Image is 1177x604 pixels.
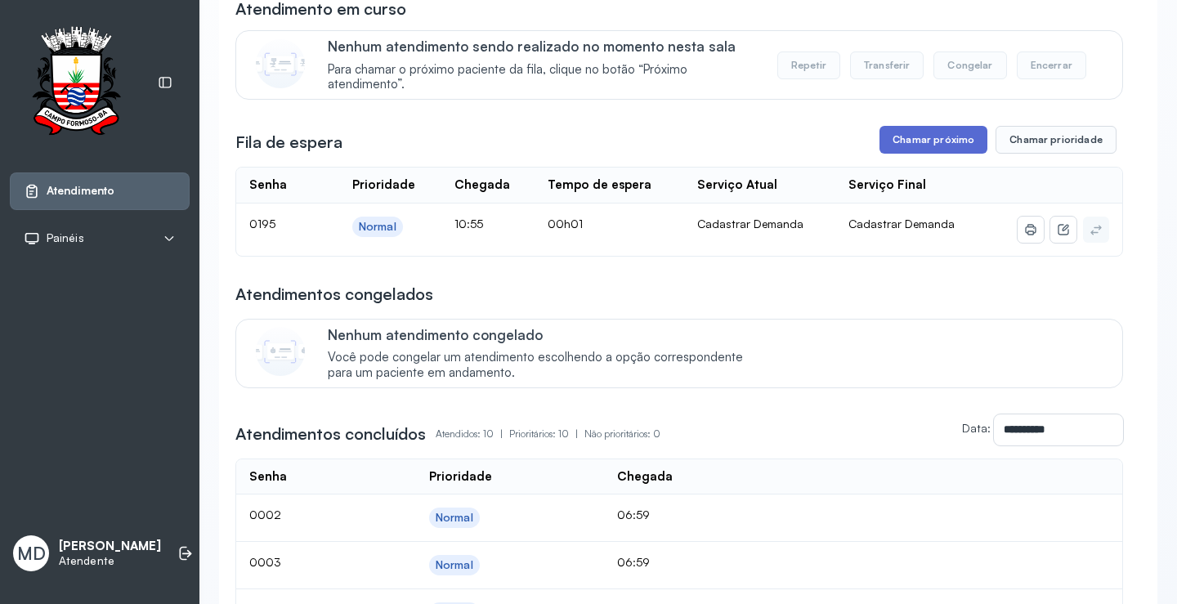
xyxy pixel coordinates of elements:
p: Nenhum atendimento congelado [328,326,760,343]
div: Chegada [454,177,510,193]
div: Cadastrar Demanda [697,217,823,231]
h3: Atendimentos concluídos [235,423,426,445]
span: 00h01 [548,217,583,230]
img: Imagem de CalloutCard [256,327,305,376]
div: Senha [249,177,287,193]
span: 06:59 [617,508,650,521]
span: Painéis [47,231,84,245]
span: | [575,427,578,440]
p: Não prioritários: 0 [584,423,660,445]
div: Chegada [617,469,673,485]
div: Normal [436,511,473,525]
span: 0002 [249,508,281,521]
button: Chamar próximo [879,126,987,154]
span: Cadastrar Demanda [848,217,955,230]
span: Você pode congelar um atendimento escolhendo a opção correspondente para um paciente em andamento. [328,350,760,381]
div: Serviço Atual [697,177,777,193]
button: Encerrar [1017,51,1086,79]
div: Serviço Final [848,177,926,193]
div: Tempo de espera [548,177,651,193]
p: Nenhum atendimento sendo realizado no momento nesta sala [328,38,760,55]
div: Prioridade [352,177,415,193]
span: 06:59 [617,555,650,569]
button: Repetir [777,51,840,79]
span: 10:55 [454,217,483,230]
img: Imagem de CalloutCard [256,39,305,88]
p: Prioritários: 10 [509,423,584,445]
label: Data: [962,421,991,435]
span: | [500,427,503,440]
span: Para chamar o próximo paciente da fila, clique no botão “Próximo atendimento”. [328,62,760,93]
div: Prioridade [429,469,492,485]
p: [PERSON_NAME] [59,539,161,554]
span: 0195 [249,217,275,230]
a: Atendimento [24,183,176,199]
span: 0003 [249,555,281,569]
button: Transferir [850,51,924,79]
button: Chamar prioridade [996,126,1117,154]
span: Atendimento [47,184,114,198]
div: Senha [249,469,287,485]
h3: Atendimentos congelados [235,283,433,306]
p: Atendente [59,554,161,568]
p: Atendidos: 10 [436,423,509,445]
button: Congelar [933,51,1006,79]
div: Normal [436,558,473,572]
img: Logotipo do estabelecimento [17,26,135,140]
h3: Fila de espera [235,131,342,154]
div: Normal [359,220,396,234]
